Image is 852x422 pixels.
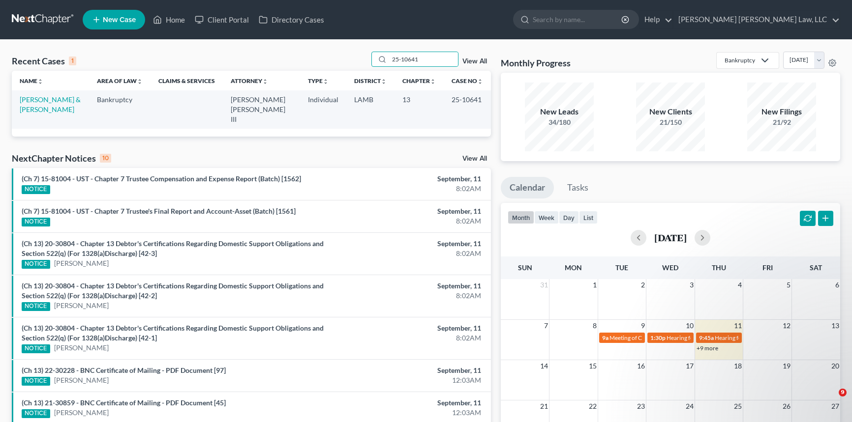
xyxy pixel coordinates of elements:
[673,11,840,28] a: [PERSON_NAME] [PERSON_NAME] Law, LLC
[602,334,609,341] span: 9a
[501,57,571,69] h3: Monthly Progress
[335,375,481,385] div: 12:03AM
[733,320,743,332] span: 11
[747,106,816,117] div: New Filings
[508,211,534,224] button: month
[733,400,743,412] span: 25
[22,409,50,418] div: NOTICE
[462,58,487,65] a: View All
[69,56,76,65] div: 1
[430,79,436,84] i: unfold_more
[534,211,559,224] button: week
[389,52,458,66] input: Search by name...
[97,77,143,84] a: Area of Lawunfold_more
[54,258,109,268] a: [PERSON_NAME]
[22,398,226,407] a: (Ch 13) 21-30859 - BNC Certificate of Mailing - PDF Document [45]
[712,263,726,272] span: Thu
[22,207,296,215] a: (Ch 7) 15-81004 - UST - Chapter 7 Trustee's Final Report and Account-Asset (Batch) [1561]
[518,263,532,272] span: Sun
[323,79,329,84] i: unfold_more
[354,77,387,84] a: Districtunfold_more
[54,375,109,385] a: [PERSON_NAME]
[588,360,598,372] span: 15
[782,400,791,412] span: 26
[335,366,481,375] div: September, 11
[335,206,481,216] div: September, 11
[137,79,143,84] i: unfold_more
[335,281,481,291] div: September, 11
[346,90,395,128] td: LAMB
[335,216,481,226] div: 8:02AM
[782,320,791,332] span: 12
[335,398,481,408] div: September, 11
[830,320,840,332] span: 13
[762,263,773,272] span: Fri
[615,263,628,272] span: Tue
[636,106,705,117] div: New Clients
[22,239,324,257] a: (Ch 13) 20-30804 - Chapter 13 Debtor's Certifications Regarding Domestic Support Obligations and ...
[839,389,847,396] span: 9
[462,155,487,162] a: View All
[501,177,554,198] a: Calendar
[335,408,481,418] div: 12:03AM
[22,377,50,386] div: NOTICE
[335,323,481,333] div: September, 11
[539,279,549,291] span: 31
[22,324,324,342] a: (Ch 13) 20-30804 - Chapter 13 Debtor's Certifications Regarding Domestic Support Obligations and ...
[22,281,324,300] a: (Ch 13) 20-30804 - Chapter 13 Debtor's Certifications Regarding Domestic Support Obligations and ...
[592,279,598,291] span: 1
[662,263,678,272] span: Wed
[103,16,136,24] span: New Case
[565,263,582,272] span: Mon
[148,11,190,28] a: Home
[190,11,254,28] a: Client Portal
[819,389,842,412] iframe: Intercom live chat
[444,90,491,128] td: 25-10641
[533,10,623,28] input: Search by name...
[786,279,791,291] span: 5
[539,360,549,372] span: 14
[402,77,436,84] a: Chapterunfold_more
[559,211,579,224] button: day
[335,291,481,301] div: 8:02AM
[654,232,687,243] h2: [DATE]
[20,95,81,113] a: [PERSON_NAME] & [PERSON_NAME]
[525,117,594,127] div: 34/180
[381,79,387,84] i: unfold_more
[525,106,594,117] div: New Leads
[22,366,226,374] a: (Ch 13) 22-30228 - BNC Certificate of Mailing - PDF Document [97]
[54,343,109,353] a: [PERSON_NAME]
[636,400,646,412] span: 23
[588,400,598,412] span: 22
[335,333,481,343] div: 8:02AM
[22,302,50,311] div: NOTICE
[636,117,705,127] div: 21/150
[477,79,483,84] i: unfold_more
[37,79,43,84] i: unfold_more
[22,344,50,353] div: NOTICE
[579,211,598,224] button: list
[12,152,111,164] div: NextChapter Notices
[689,279,695,291] span: 3
[558,177,597,198] a: Tasks
[22,174,301,183] a: (Ch 7) 15-81004 - UST - Chapter 7 Trustee Compensation and Expense Report (Batch) [1562]
[335,249,481,258] div: 8:02AM
[308,77,329,84] a: Typeunfold_more
[810,263,822,272] span: Sat
[335,184,481,194] div: 8:02AM
[609,334,719,341] span: Meeting of Creditors for [PERSON_NAME]
[231,77,268,84] a: Attorneyunfold_more
[335,239,481,249] div: September, 11
[223,90,300,128] td: [PERSON_NAME] [PERSON_NAME] III
[100,154,111,163] div: 10
[22,218,50,226] div: NOTICE
[54,301,109,310] a: [PERSON_NAME]
[452,77,483,84] a: Case Nounfold_more
[262,79,268,84] i: unfold_more
[335,174,481,184] div: September, 11
[151,71,223,90] th: Claims & Services
[54,408,109,418] a: [PERSON_NAME]
[685,400,695,412] span: 24
[640,320,646,332] span: 9
[636,360,646,372] span: 16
